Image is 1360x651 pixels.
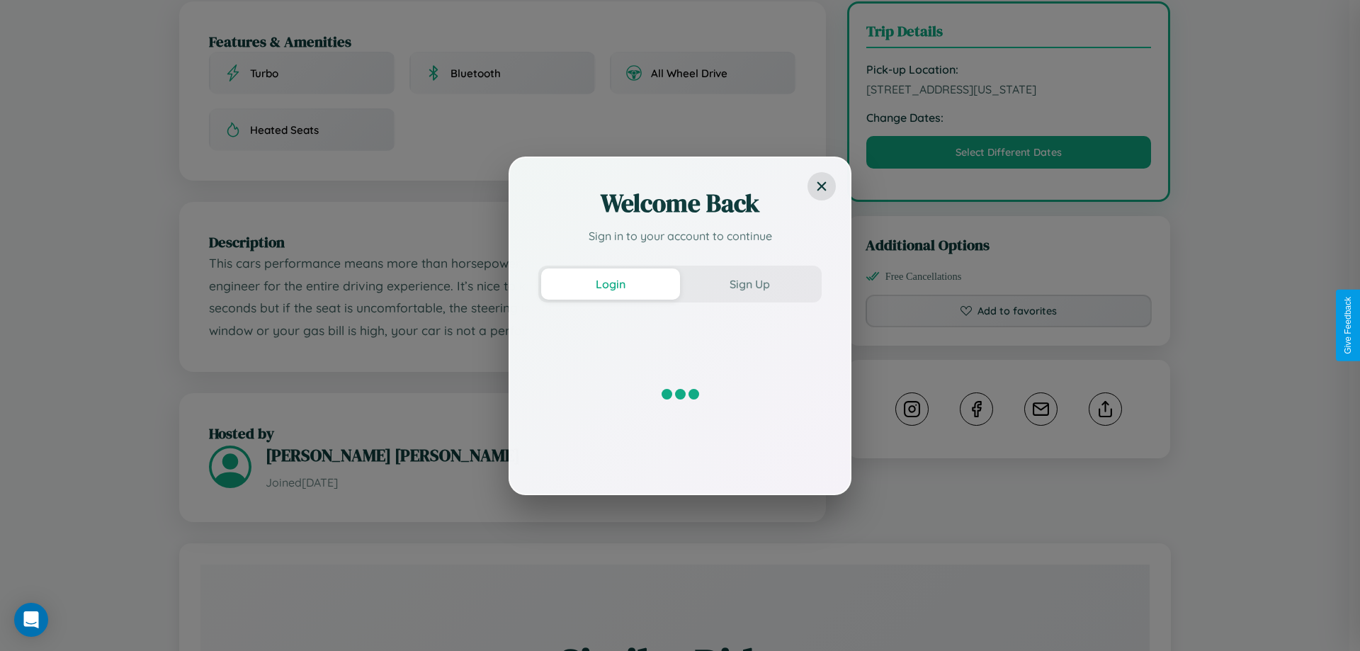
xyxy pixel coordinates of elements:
h2: Welcome Back [538,186,822,220]
button: Sign Up [680,268,819,300]
button: Login [541,268,680,300]
div: Give Feedback [1343,297,1353,354]
p: Sign in to your account to continue [538,227,822,244]
div: Open Intercom Messenger [14,603,48,637]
